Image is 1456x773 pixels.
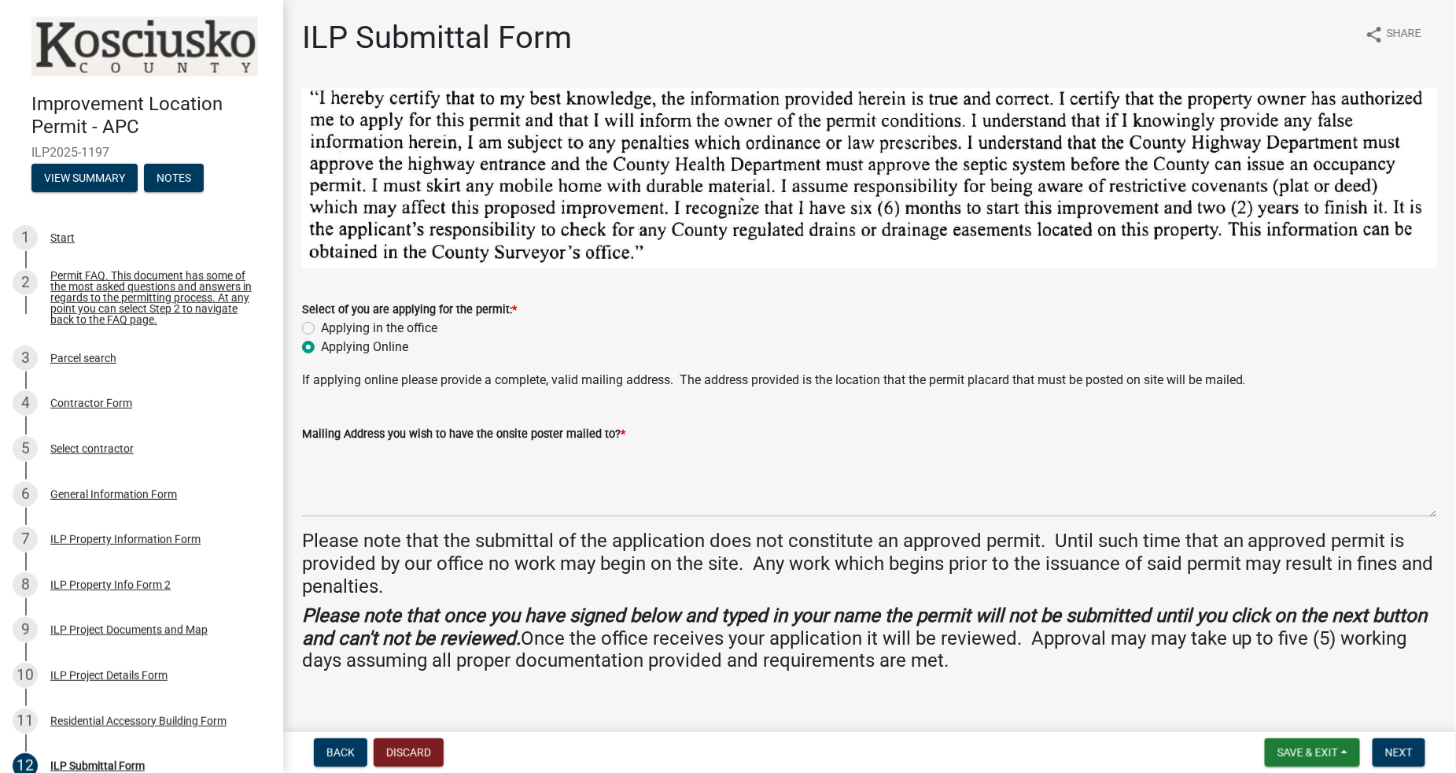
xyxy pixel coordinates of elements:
button: shareShare [1352,19,1434,50]
i: share [1365,25,1384,44]
img: ILP_Certification_Statement_28b1ac9d-b4e3-4867-b647-4d3cc7147dbf.png [302,88,1437,268]
div: ILP Submittal Form [50,760,145,771]
button: Save & Exit [1265,738,1360,767]
wm-modal-confirm: Summary [31,172,138,185]
button: Discard [374,738,444,767]
h4: Please note that the submittal of the application does not constitute an approved permit. Until s... [302,530,1437,597]
div: 1 [13,225,38,250]
button: Notes [144,164,204,192]
button: Next [1373,738,1425,767]
strong: Please note that once you have signed below and typed in your name the permit will not be submitt... [302,605,1428,649]
div: 10 [13,663,38,688]
div: General Information Form [50,489,177,500]
div: ILP Project Documents and Map [50,624,208,635]
div: 7 [13,527,38,552]
h4: Once the office receives your application it will be reviewed. Approval may may take up to five (... [302,605,1437,672]
div: 11 [13,708,38,734]
div: Select contractor [50,443,134,454]
div: 2 [13,270,38,295]
label: Applying Online [321,338,408,357]
h1: ILP Submittal Form [302,19,572,57]
div: Start [50,232,75,243]
div: ILP Property Info Form 2 [50,579,171,590]
div: ILP Project Details Form [50,670,168,681]
div: Contractor Form [50,398,132,409]
div: ILP Property Information Form [50,534,201,545]
div: 6 [13,482,38,507]
h4: Improvement Location Permit - APC [31,93,271,139]
div: Permit FAQ. This document has some of the most asked questions and answers in regards to the perm... [50,270,258,325]
wm-modal-confirm: Notes [144,172,204,185]
label: Mailing Address you wish to have the onsite poster mailed to? [302,429,625,440]
div: Residential Accessory Building Form [50,716,227,727]
button: View Summary [31,164,138,192]
img: Kosciusko County, Indiana [31,17,258,76]
span: Share [1387,25,1421,44]
div: 3 [13,346,38,371]
span: Back [326,746,355,759]
div: 9 [13,617,38,642]
span: Next [1385,746,1413,759]
p: If applying online please provide a complete, valid mailing address. The address provided is the ... [302,371,1437,390]
div: Parcel search [50,353,116,364]
button: Back [314,738,367,767]
label: Select of you are applying for the permit: [302,305,517,316]
span: ILP2025-1197 [31,145,252,160]
div: 4 [13,390,38,416]
div: 5 [13,436,38,461]
span: Save & Exit [1277,746,1338,759]
label: Applying in the office [321,319,437,338]
div: 8 [13,572,38,597]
